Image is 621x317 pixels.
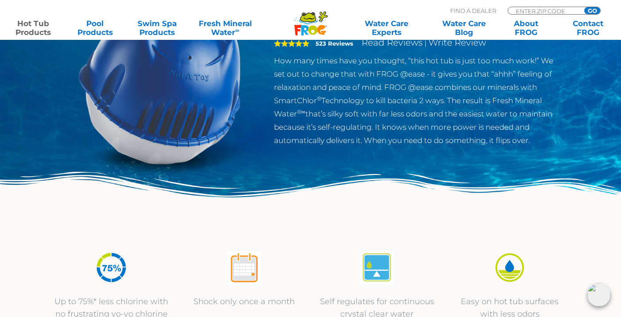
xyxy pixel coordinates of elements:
img: icon-atease-easy-on [493,251,526,284]
a: Read Reviews [362,37,423,48]
img: atease-icon-shock-once [228,251,261,284]
p: Shock only once a month [187,295,302,308]
a: Write Review [428,37,486,48]
img: openIcon [587,283,610,306]
a: Water CareBlog [440,19,488,37]
sup: ®∞ [297,108,305,115]
input: GO [584,7,600,14]
p: Find A Dealer [450,7,496,15]
input: Zip Code Form [515,7,575,15]
sup: ∞ [235,27,239,34]
strong: 523 Reviews [316,40,353,47]
span: 5 [274,40,309,47]
a: AboutFROG [502,19,550,37]
sup: ® [317,95,321,102]
a: ContactFROG [564,19,612,37]
a: Fresh MineralWater∞ [195,19,255,37]
img: atease-icon-self-regulates [360,251,393,284]
span: | [424,39,427,47]
a: Hot TubProducts [9,19,57,37]
a: Water CareExperts [347,19,426,37]
a: PoolProducts [71,19,119,37]
a: Swim SpaProducts [133,19,181,37]
img: icon-atease-75percent-less [95,251,128,284]
p: How many times have you thought, “this hot tub is just too much work!” We set out to change that ... [274,54,563,147]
